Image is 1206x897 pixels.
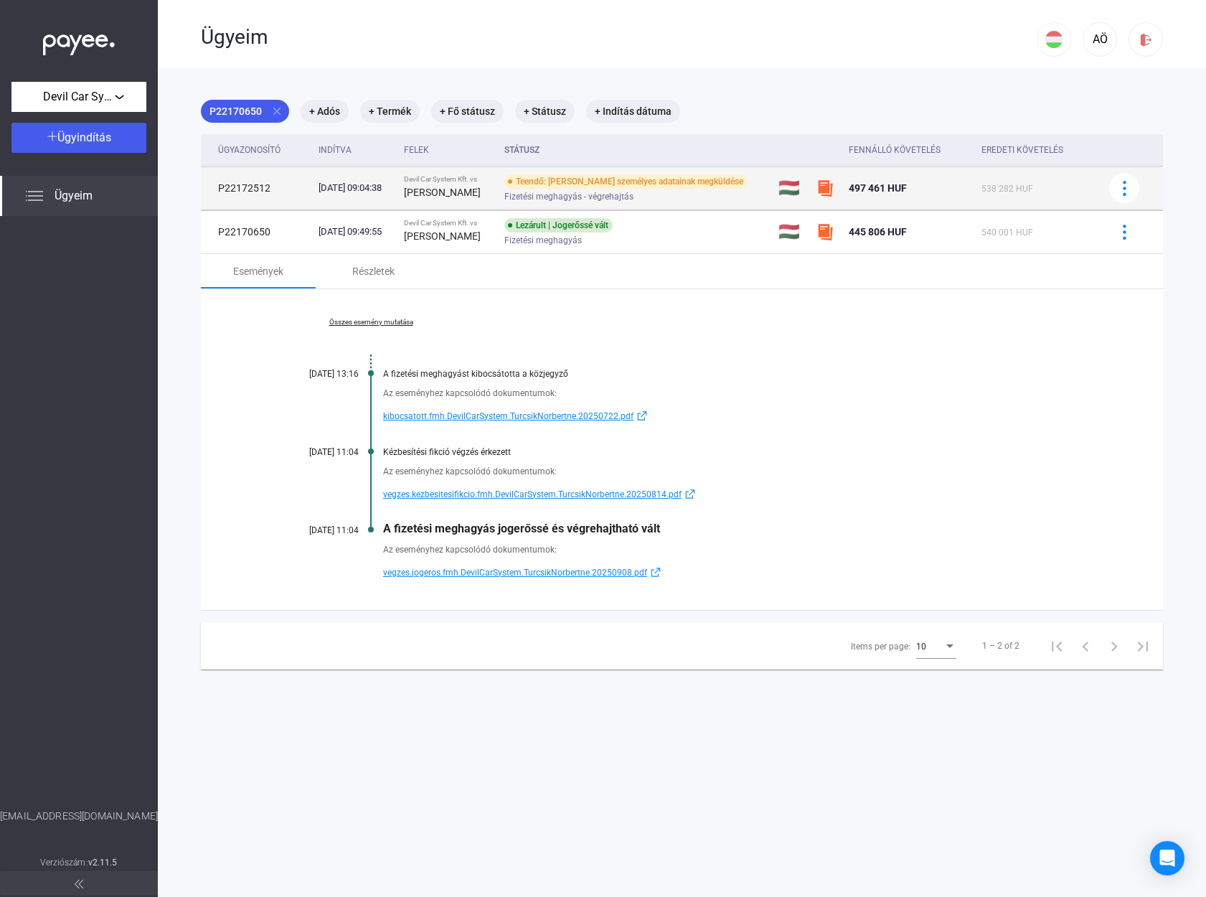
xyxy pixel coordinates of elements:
button: AÖ [1083,22,1117,57]
img: external-link-blue [633,410,651,421]
span: 540 001 HUF [981,227,1033,238]
div: Az eseményhez kapcsolódó dokumentumok: [383,464,1091,479]
span: 538 282 HUF [981,184,1033,194]
strong: v2.11.5 [88,858,118,868]
img: external-link-blue [647,567,664,578]
span: 10 [916,642,926,652]
div: Lezárult | Jogerőssé vált [504,218,613,233]
div: Eredeti követelés [981,141,1063,159]
span: Ügyindítás [57,131,111,144]
span: vegzes.kezbesitesifikcio.fmh.DevilCarSystem.TurcsikNorbertne.20250814.pdf [383,486,682,503]
mat-select: Items per page: [916,637,956,654]
span: 445 806 HUF [849,226,907,238]
mat-icon: close [270,105,283,118]
button: more-blue [1109,217,1139,247]
img: szamlazzhu-mini [816,223,834,240]
mat-chip: + Státusz [515,100,575,123]
mat-chip: + Fő státusz [431,100,504,123]
div: [DATE] 09:04:38 [319,181,392,195]
strong: [PERSON_NAME] [404,187,481,198]
td: P22170650 [201,210,313,253]
mat-chip: + Termék [360,100,420,123]
div: [DATE] 11:04 [273,525,359,535]
div: [DATE] 13:16 [273,369,359,379]
mat-chip: P22170650 [201,100,289,123]
td: 🇭🇺 [773,166,810,210]
img: external-link-blue [682,489,699,499]
div: Kézbesítési fikció végzés érkezett [383,447,1091,457]
div: Eredeti követelés [981,141,1091,159]
div: A fizetési meghagyást kibocsátotta a közjegyző [383,369,1091,379]
div: AÖ [1088,31,1112,48]
button: logout-red [1129,22,1163,57]
button: Last page [1129,631,1157,660]
button: Devil Car System Kft. [11,82,146,112]
img: logout-red [1139,32,1154,47]
button: more-blue [1109,173,1139,203]
td: 🇭🇺 [773,210,810,253]
div: [DATE] 09:49:55 [319,225,392,239]
mat-chip: + Indítás dátuma [586,100,680,123]
a: vegzes.kezbesitesifikcio.fmh.DevilCarSystem.TurcsikNorbertne.20250814.pdfexternal-link-blue [383,486,1091,503]
strong: [PERSON_NAME] [404,230,481,242]
img: plus-white.svg [47,131,57,141]
div: Fennálló követelés [849,141,970,159]
button: Previous page [1071,631,1100,660]
img: szamlazzhu-mini [816,179,834,197]
div: Devil Car System Kft. vs [404,219,493,227]
th: Státusz [499,134,773,166]
div: Teendő: [PERSON_NAME] személyes adatainak megküldése [504,174,748,189]
div: Ügyazonosító [218,141,281,159]
div: 1 – 2 of 2 [982,637,1019,654]
div: Items per page: [851,638,910,655]
button: First page [1042,631,1071,660]
img: more-blue [1117,181,1132,196]
span: Ügyeim [55,187,93,205]
img: list.svg [26,187,43,205]
button: Next page [1100,631,1129,660]
a: kibocsatott.fmh.DevilCarSystem.TurcsikNorbertne.20250722.pdfexternal-link-blue [383,408,1091,425]
div: Részletek [352,263,395,280]
span: Fizetési meghagyás - végrehajtás [504,188,633,205]
a: vegzes.jogeros.fmh.DevilCarSystem.TurcsikNorbertne.20250908.pdfexternal-link-blue [383,564,1091,581]
button: HU [1037,22,1071,57]
div: Felek [404,141,493,159]
span: Fizetési meghagyás [504,232,582,249]
span: 497 461 HUF [849,182,907,194]
div: Indítva [319,141,392,159]
div: A fizetési meghagyás jogerőssé és végrehajtható vált [383,522,1091,535]
div: Az eseményhez kapcsolódó dokumentumok: [383,386,1091,400]
div: Ügyeim [201,25,1037,50]
div: Indítva [319,141,352,159]
div: Open Intercom Messenger [1150,841,1184,875]
div: [DATE] 11:04 [273,447,359,457]
div: Devil Car System Kft. vs [404,175,493,184]
mat-chip: + Adós [301,100,349,123]
div: Felek [404,141,429,159]
span: vegzes.jogeros.fmh.DevilCarSystem.TurcsikNorbertne.20250908.pdf [383,564,647,581]
div: Ügyazonosító [218,141,307,159]
span: kibocsatott.fmh.DevilCarSystem.TurcsikNorbertne.20250722.pdf [383,408,633,425]
img: arrow-double-left-grey.svg [75,880,83,888]
div: Fennálló követelés [849,141,941,159]
img: white-payee-white-dot.svg [43,27,115,56]
img: HU [1045,31,1063,48]
div: Események [233,263,283,280]
span: Devil Car System Kft. [43,88,115,105]
img: more-blue [1117,225,1132,240]
div: Az eseményhez kapcsolódó dokumentumok: [383,543,1091,557]
a: Összes esemény mutatása [273,318,469,327]
td: P22172512 [201,166,313,210]
button: Ügyindítás [11,123,146,153]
